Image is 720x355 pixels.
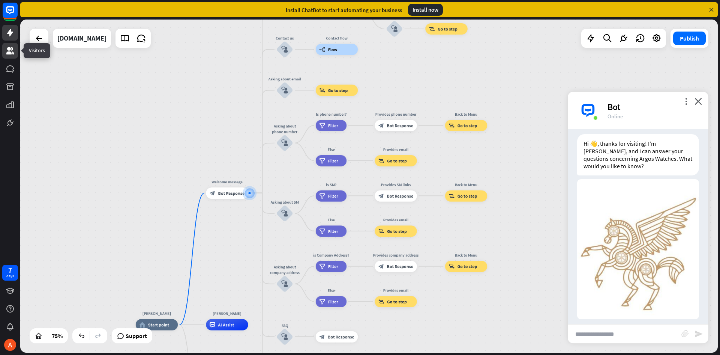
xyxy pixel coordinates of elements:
[457,263,477,269] span: Go to step
[421,15,472,20] div: Back to Menu
[8,267,12,273] div: 7
[378,228,384,234] i: block_goto
[312,217,351,222] div: Else
[378,263,384,269] i: block_bot_response
[268,323,301,328] div: FAQ
[370,111,421,117] div: Provides phone number
[319,334,325,340] i: block_bot_response
[281,46,288,53] i: block_user_input
[457,193,477,199] span: Go to step
[319,299,325,304] i: filter
[268,199,301,205] div: Asking about SM
[694,98,702,105] i: close
[682,98,690,105] i: more_vert
[328,334,354,340] span: Bot Response
[370,252,421,258] div: Provides company address
[319,87,325,93] i: block_goto
[218,322,234,328] span: AI Assist
[378,122,384,128] i: block_bot_response
[268,35,301,41] div: Contact us
[268,123,301,134] div: Asking about phone number
[2,265,18,281] a: 7 days
[370,147,421,152] div: Provides email
[673,32,706,45] button: Publish
[312,287,351,293] div: Else
[378,299,384,304] i: block_goto
[281,281,288,287] i: block_user_input
[328,47,337,52] span: Flow
[387,122,414,128] span: Bot Response
[387,228,407,234] span: Go to step
[328,122,338,128] span: Filter
[319,122,325,128] i: filter
[268,76,301,82] div: Asking about email
[387,299,407,304] span: Go to step
[328,158,338,163] span: Filter
[694,329,703,338] i: send
[441,252,492,258] div: Back to Menu
[6,3,28,26] button: Open LiveChat chat widget
[607,113,699,120] div: Online
[378,193,384,199] i: block_bot_response
[148,322,169,328] span: Start point
[328,228,338,234] span: Filter
[328,87,348,93] span: Go to step
[139,322,145,328] i: home_2
[441,182,492,187] div: Back to Menu
[429,26,435,32] i: block_goto
[57,29,106,48] div: argoswatch.in
[681,330,689,337] i: block_attachment
[370,217,421,222] div: Provides email
[607,101,699,113] div: Bot
[387,193,414,199] span: Bot Response
[370,182,421,187] div: Provides SM links
[312,252,351,258] div: is Company Address?
[281,87,288,94] i: block_user_input
[319,47,325,52] i: builder_tree
[218,190,245,196] span: Bot Response
[328,263,338,269] span: Filter
[202,179,252,184] div: Welcome message
[281,333,288,340] i: block_user_input
[202,311,252,316] div: [PERSON_NAME]
[210,190,215,196] i: block_bot_response
[286,6,402,14] div: Install ChatBot to start automating your business
[49,330,65,342] div: 75%
[449,193,455,199] i: block_goto
[319,228,325,234] i: filter
[438,26,457,32] span: Go to step
[449,263,455,269] i: block_goto
[387,158,407,163] span: Go to step
[449,122,455,128] i: block_goto
[268,264,301,275] div: Asking about company address
[319,263,325,269] i: filter
[312,35,362,41] div: Contact flow
[328,193,338,199] span: Filter
[391,26,398,32] i: block_user_input
[328,299,338,304] span: Filter
[577,134,699,175] div: Hi 👋, thanks for visiting! I’m [PERSON_NAME], and I can answer your questions concerning Argos Wa...
[312,147,351,152] div: Else
[387,263,414,269] span: Bot Response
[281,210,288,217] i: block_user_input
[319,158,325,163] i: filter
[312,182,351,187] div: is SM?
[370,287,421,293] div: Provides email
[312,111,351,117] div: Is phone number?
[132,311,182,316] div: [PERSON_NAME]
[319,193,325,199] i: filter
[126,330,147,342] span: Support
[457,122,477,128] span: Go to step
[378,158,384,163] i: block_goto
[441,111,492,117] div: Back to Menu
[6,273,14,279] div: days
[408,4,443,16] div: Install now
[281,140,288,147] i: block_user_input
[378,15,411,20] div: No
